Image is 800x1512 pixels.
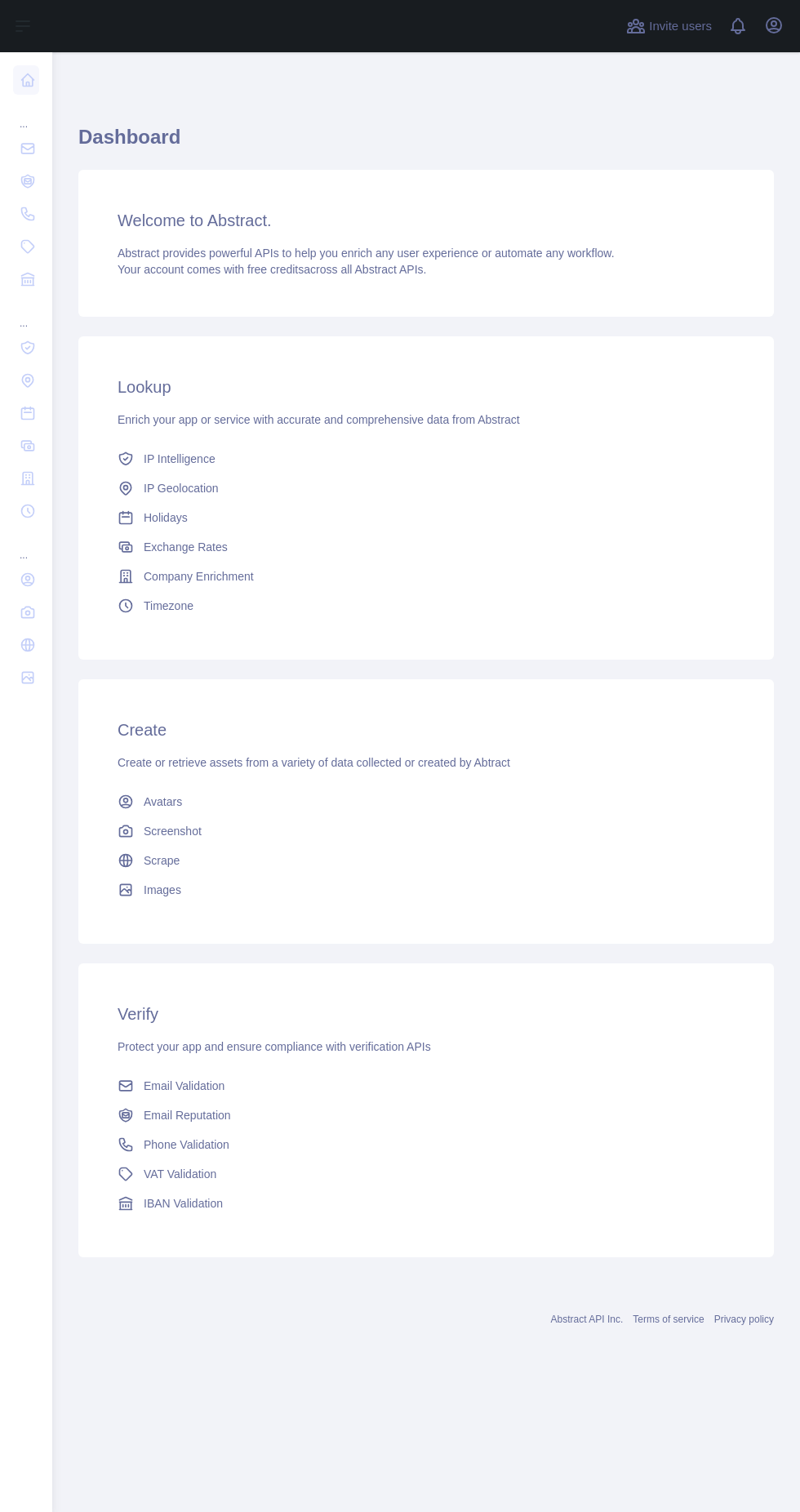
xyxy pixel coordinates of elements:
h3: Welcome to Abstract. [118,209,735,232]
span: IBAN Validation [144,1195,223,1212]
span: Abstract provides powerful APIs to help you enrich any user experience or automate any workflow. [118,247,615,260]
a: Holidays [111,503,741,532]
a: Phone Validation [111,1130,741,1159]
span: Phone Validation [144,1136,229,1153]
a: Exchange Rates [111,532,741,562]
a: Scrape [111,846,741,875]
a: VAT Validation [111,1159,741,1189]
span: Your account comes with across all Abstract APIs. [118,263,426,276]
span: Email Reputation [144,1107,231,1123]
h3: Verify [118,1003,735,1025]
span: Protect your app and ensure compliance with verification APIs [118,1040,431,1053]
h1: Dashboard [78,124,774,163]
span: Invite users [649,17,712,36]
a: Terms of service [633,1314,704,1325]
button: Invite users [623,13,715,39]
span: IP Intelligence [144,451,216,467]
h3: Create [118,718,735,741]
a: Email Reputation [111,1101,741,1130]
div: ... [13,297,39,330]
span: free credits [247,263,304,276]
a: Screenshot [111,816,741,846]
span: Enrich your app or service with accurate and comprehensive data from Abstract [118,413,520,426]
span: Email Validation [144,1078,224,1094]
a: Company Enrichment [111,562,741,591]
span: IP Geolocation [144,480,219,496]
span: Company Enrichment [144,568,254,585]
span: Holidays [144,509,188,526]
h3: Lookup [118,376,735,398]
span: Exchange Rates [144,539,228,555]
a: Avatars [111,787,741,816]
span: Screenshot [144,823,202,839]
span: VAT Validation [144,1166,216,1182]
a: Privacy policy [714,1314,774,1325]
a: Images [111,875,741,905]
div: ... [13,529,39,562]
div: ... [13,98,39,131]
span: Create or retrieve assets from a variety of data collected or created by Abtract [118,756,510,769]
span: Scrape [144,852,180,869]
span: Avatars [144,794,182,810]
a: Abstract API Inc. [551,1314,624,1325]
a: Timezone [111,591,741,620]
span: Timezone [144,598,193,614]
a: IBAN Validation [111,1189,741,1218]
span: Images [144,882,181,898]
a: IP Intelligence [111,444,741,474]
a: IP Geolocation [111,474,741,503]
a: Email Validation [111,1071,741,1101]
